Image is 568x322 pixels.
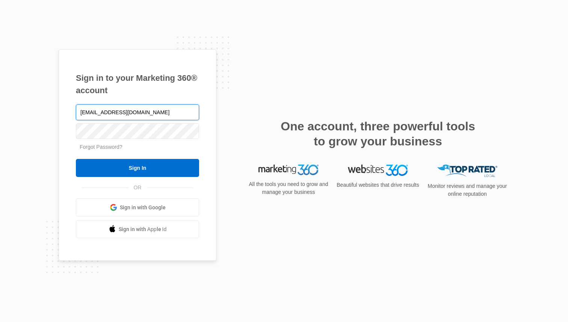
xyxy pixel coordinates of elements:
[336,181,420,189] p: Beautiful websites that drive results
[76,159,199,177] input: Sign In
[128,184,147,192] span: OR
[246,180,331,196] p: All the tools you need to grow and manage your business
[119,225,167,233] span: Sign in with Apple Id
[437,165,497,177] img: Top Rated Local
[258,165,319,175] img: Marketing 360
[76,72,199,97] h1: Sign in to your Marketing 360® account
[76,220,199,238] a: Sign in with Apple Id
[278,119,477,149] h2: One account, three powerful tools to grow your business
[120,204,166,212] span: Sign in with Google
[76,198,199,216] a: Sign in with Google
[348,165,408,175] img: Websites 360
[80,144,122,150] a: Forgot Password?
[76,104,199,120] input: Email
[425,182,509,198] p: Monitor reviews and manage your online reputation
